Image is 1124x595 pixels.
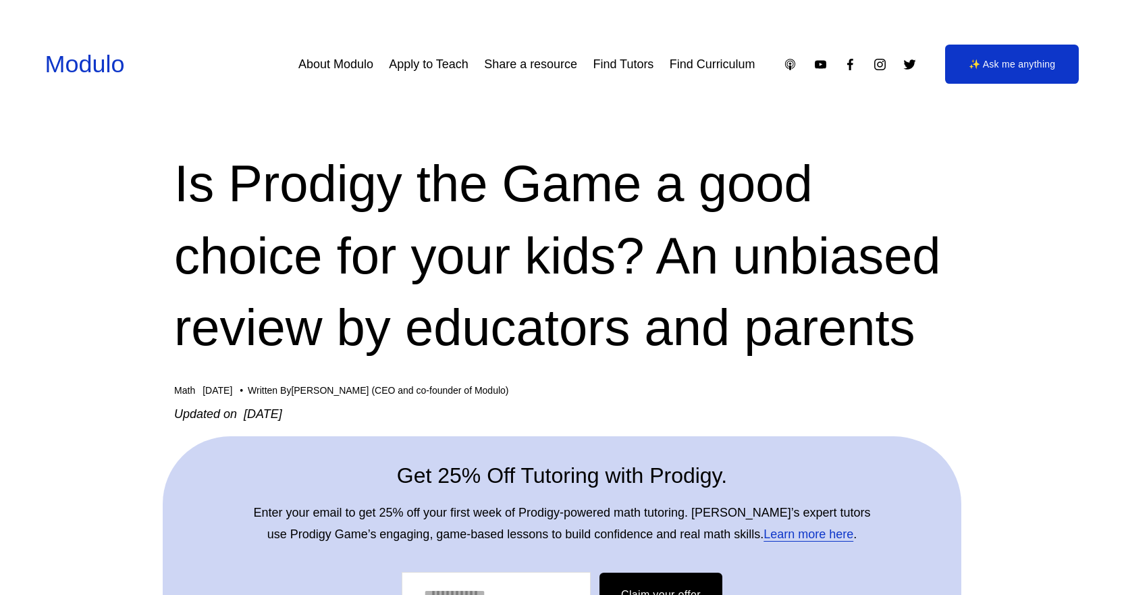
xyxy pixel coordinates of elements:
[764,527,853,541] a: Learn more here
[813,57,828,72] a: YouTube
[484,52,577,76] a: Share a resource
[174,407,282,421] em: Updated on [DATE]
[903,57,917,72] a: Twitter
[670,52,755,76] a: Find Curriculum
[45,50,125,78] a: Modulo
[243,502,881,546] p: Enter your email to get 25% off your first week of Prodigy-powered math tutoring. [PERSON_NAME]’s...
[203,385,232,396] span: [DATE]
[843,57,857,72] a: Facebook
[248,385,508,396] div: Written By
[389,52,469,76] a: Apply to Teach
[783,57,797,72] a: Apple Podcasts
[174,148,950,363] h1: Is Prodigy the Game a good choice for your kids? An unbiased review by educators and parents
[243,461,881,491] h2: Get 25% Off Tutoring with Prodigy.
[174,385,195,396] a: Math
[593,52,653,76] a: Find Tutors
[291,385,508,396] a: [PERSON_NAME] (CEO and co-founder of Modulo)
[873,57,887,72] a: Instagram
[298,52,373,76] a: About Modulo
[945,45,1079,84] a: ✨ Ask me anything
